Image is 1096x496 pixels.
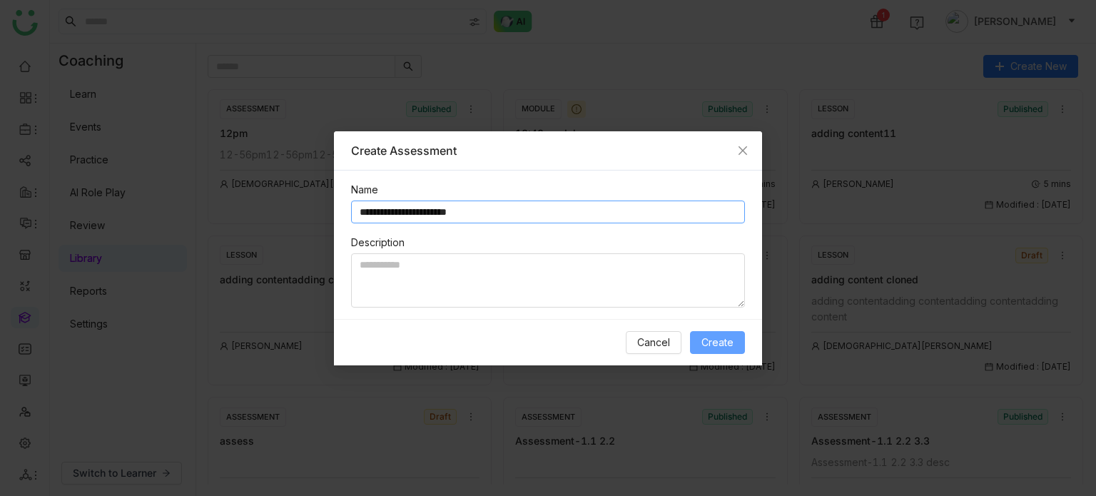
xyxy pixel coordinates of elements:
button: Create [690,331,745,354]
span: Cancel [637,335,670,350]
div: Description [351,235,745,250]
div: Name [351,182,745,198]
button: Close [724,131,762,170]
span: Create [701,335,734,350]
div: Create Assessment [351,143,745,158]
button: Cancel [626,331,681,354]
